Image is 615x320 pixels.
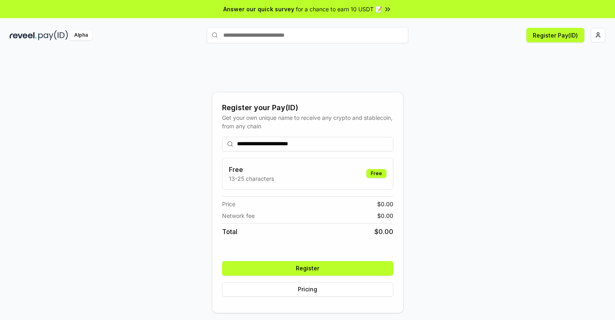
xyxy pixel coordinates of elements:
[296,5,382,13] span: for a chance to earn 10 USDT 📝
[222,211,255,220] span: Network fee
[229,174,274,183] p: 13-25 characters
[229,165,274,174] h3: Free
[222,282,393,297] button: Pricing
[374,227,393,236] span: $ 0.00
[366,169,386,178] div: Free
[222,200,235,208] span: Price
[222,261,393,276] button: Register
[222,227,237,236] span: Total
[526,28,584,42] button: Register Pay(ID)
[38,30,68,40] img: pay_id
[377,211,393,220] span: $ 0.00
[70,30,92,40] div: Alpha
[377,200,393,208] span: $ 0.00
[222,113,393,130] div: Get your own unique name to receive any crypto and stablecoin, from any chain
[223,5,294,13] span: Answer our quick survey
[10,30,37,40] img: reveel_dark
[222,102,393,113] div: Register your Pay(ID)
